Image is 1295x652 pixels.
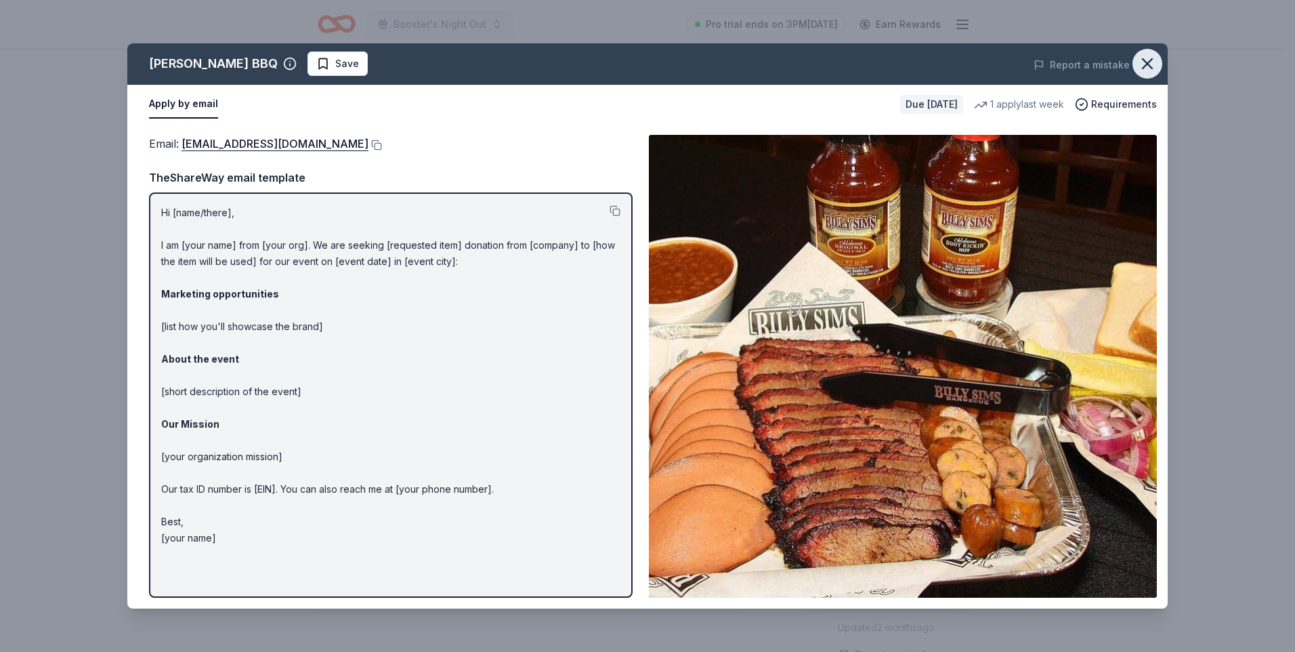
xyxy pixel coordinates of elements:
div: TheShareWay email template [149,169,633,186]
button: Save [307,52,368,76]
span: Requirements [1091,96,1157,113]
img: Image for Billy Sims BBQ [649,135,1157,598]
button: Report a mistake [1034,57,1130,73]
div: 1 apply last week [974,96,1064,113]
a: [EMAIL_ADDRESS][DOMAIN_NAME] [182,135,368,152]
button: Apply by email [149,90,218,119]
span: Save [335,56,359,72]
strong: Our Mission [161,418,219,430]
button: Requirements [1075,96,1157,113]
strong: Marketing opportunities [161,288,279,300]
div: [PERSON_NAME] BBQ [149,53,278,75]
span: Email : [149,137,368,150]
strong: About the event [161,353,239,365]
p: Hi [name/there], I am [your name] from [your org]. We are seeking [requested item] donation from ... [161,205,620,546]
div: Due [DATE] [900,95,963,114]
